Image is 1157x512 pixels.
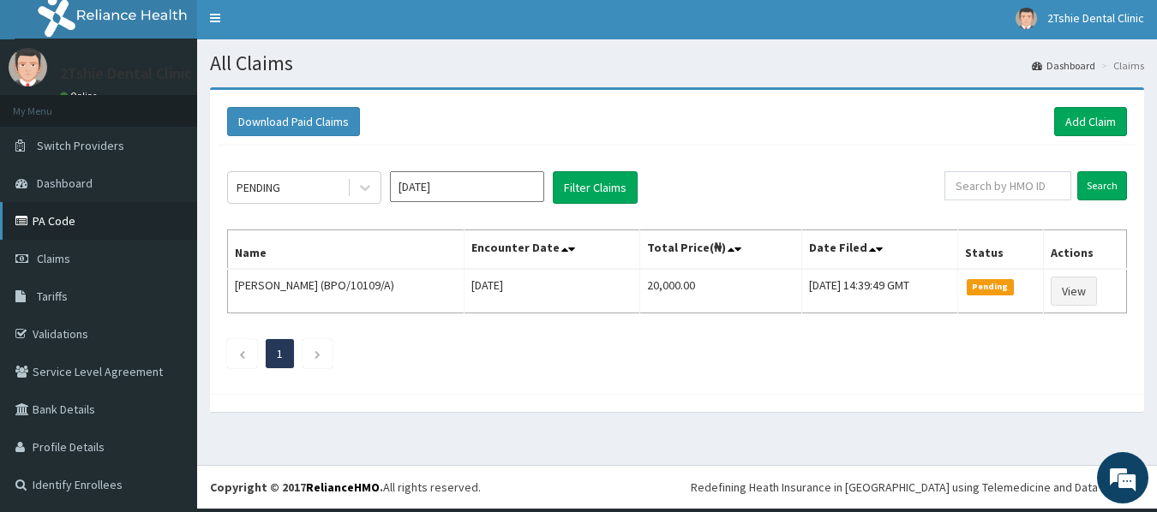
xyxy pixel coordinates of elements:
[237,179,280,196] div: PENDING
[1047,10,1144,26] span: 2Tshie Dental Clinic
[958,230,1044,270] th: Status
[9,335,327,395] textarea: Type your message and hit 'Enter'
[1016,8,1037,29] img: User Image
[9,48,47,86] img: User Image
[60,66,192,81] p: 2Tshie Dental Clinic
[1032,58,1095,73] a: Dashboard
[801,269,957,313] td: [DATE] 14:39:49 GMT
[37,289,68,304] span: Tariffs
[967,279,1014,295] span: Pending
[465,269,639,313] td: [DATE]
[37,176,93,191] span: Dashboard
[210,479,383,495] strong: Copyright © 2017 .
[281,9,322,50] div: Minimize live chat window
[1077,171,1127,200] input: Search
[306,479,380,495] a: RelianceHMO
[465,230,639,270] th: Encounter Date
[1044,230,1127,270] th: Actions
[228,269,465,313] td: [PERSON_NAME] (BPO/10109/A)
[197,465,1157,509] footer: All rights reserved.
[639,269,801,313] td: 20,000.00
[32,86,69,128] img: d_794563401_company_1708531726252_794563401
[691,479,1144,496] div: Redefining Heath Insurance in [GEOGRAPHIC_DATA] using Telemedicine and Data Science!
[390,171,544,202] input: Select Month and Year
[210,52,1144,74] h1: All Claims
[37,251,70,266] span: Claims
[944,171,1071,200] input: Search by HMO ID
[1051,277,1097,306] a: View
[801,230,957,270] th: Date Filed
[37,138,124,153] span: Switch Providers
[60,90,101,102] a: Online
[314,346,321,361] a: Next page
[639,230,801,270] th: Total Price(₦)
[553,171,638,204] button: Filter Claims
[99,149,237,322] span: We're online!
[89,96,288,118] div: Chat with us now
[1097,58,1144,73] li: Claims
[277,346,283,361] a: Page 1 is your current page
[1054,107,1127,136] a: Add Claim
[238,346,246,361] a: Previous page
[228,230,465,270] th: Name
[227,107,360,136] button: Download Paid Claims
